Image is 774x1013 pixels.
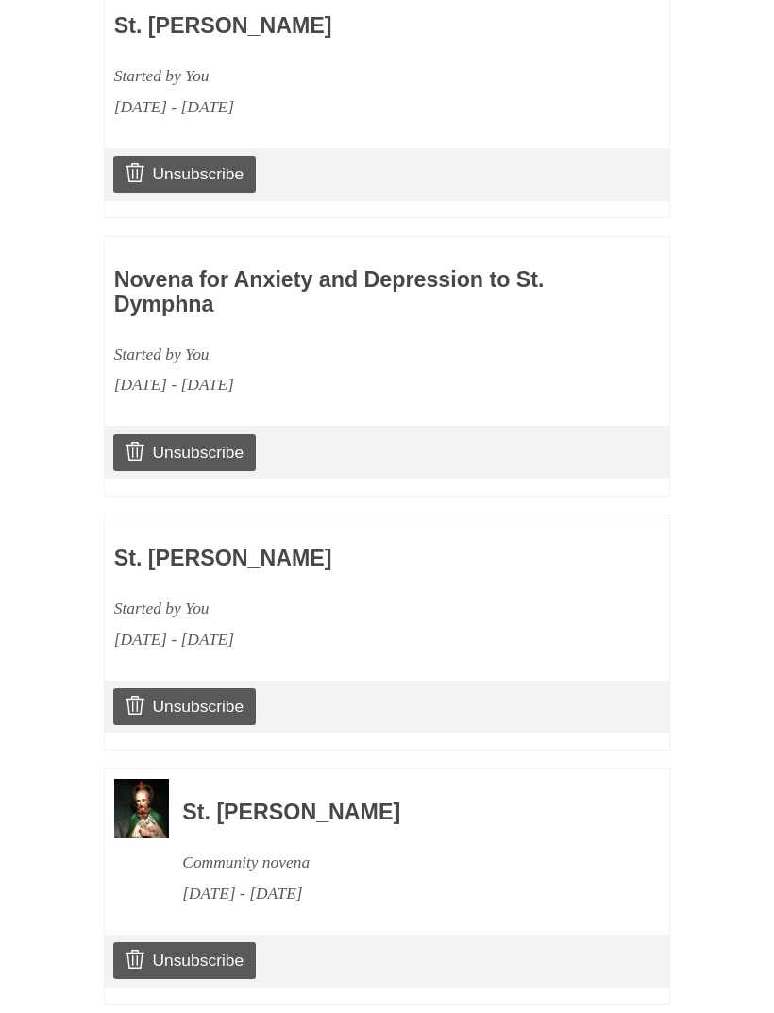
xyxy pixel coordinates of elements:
[114,15,550,40] h3: St. [PERSON_NAME]
[114,93,550,124] div: [DATE] - [DATE]
[182,802,618,826] h3: St. [PERSON_NAME]
[114,625,550,656] div: [DATE] - [DATE]
[182,848,618,879] div: Community novena
[114,594,550,625] div: Started by You
[113,943,256,979] a: Unsubscribe
[113,689,256,725] a: Unsubscribe
[182,879,618,910] div: [DATE] - [DATE]
[114,340,550,371] div: Started by You
[114,370,550,401] div: [DATE] - [DATE]
[114,548,550,572] h3: St. [PERSON_NAME]
[114,61,550,93] div: Started by You
[114,269,550,317] h3: Novena for Anxiety and Depression to St. Dymphna
[114,780,169,839] img: Novena image
[113,435,256,471] a: Unsubscribe
[113,157,256,193] a: Unsubscribe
